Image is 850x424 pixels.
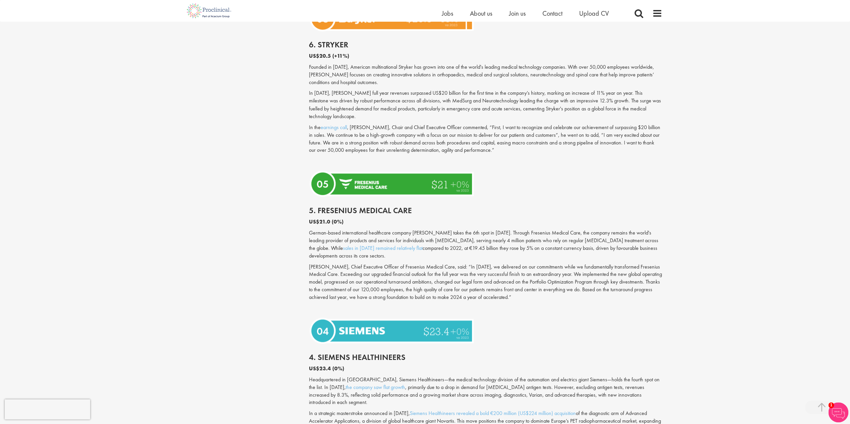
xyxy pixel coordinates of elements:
[309,376,662,406] p: Headquartered in [GEOGRAPHIC_DATA], Siemens Healthineers—the medical technology division of the a...
[309,263,662,301] p: [PERSON_NAME], Chief Executive Officer of Fresenius Medical Care, said: “In [DATE], we delivered ...
[309,89,662,120] p: In [DATE], [PERSON_NAME] full year revenues surpassed US$20 billion for the first time in the com...
[579,9,609,18] a: Upload CV
[309,123,662,154] p: In the , [PERSON_NAME], Chair and Chief Executive Officer commented, “First, I want to recognize ...
[309,206,662,215] h2: 5. Fresenius Medical Care
[828,402,834,408] span: 1
[442,9,453,18] a: Jobs
[309,218,344,225] b: US$21.0 (0%)
[309,353,662,361] h2: 4. Siemens Healthineers
[5,399,90,419] iframe: reCAPTCHA
[410,409,576,416] a: Siemens Healthineers revealed a bold €200 million (US$224 million) acquisition
[470,9,492,18] a: About us
[309,365,344,372] b: US$23.4 (0%)
[542,9,562,18] a: Contact
[828,402,848,422] img: Chatbot
[509,9,526,18] a: Join us
[309,52,349,59] b: US$20.5 (+11%)
[321,123,347,130] a: earnings call
[309,229,662,259] p: German-based international healthcare company [PERSON_NAME] takes the 6th spot in [DATE]. Through...
[343,244,422,251] a: sales in [DATE] remained relatively flat
[309,40,662,49] h2: 6. Stryker
[309,63,662,86] p: Founded in [DATE], American multinational Stryker has grown into one of the world's leading medic...
[346,383,405,390] a: the company saw flat growth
